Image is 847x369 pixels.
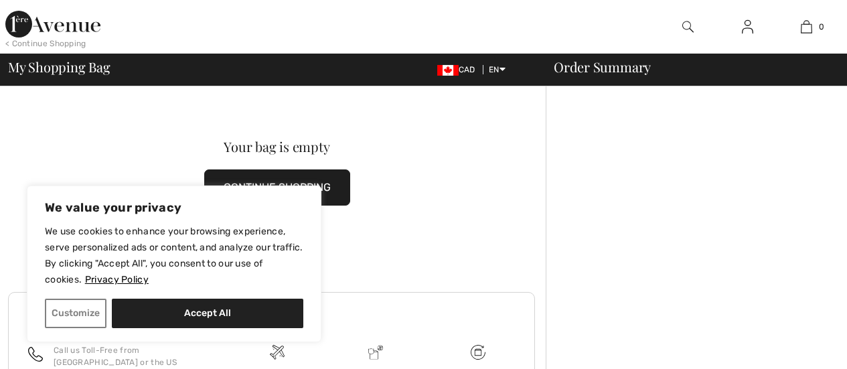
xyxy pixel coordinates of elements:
span: CAD [437,65,481,74]
button: Customize [45,299,106,328]
div: Order Summary [538,60,839,74]
div: < Continue Shopping [5,38,86,50]
img: My Info [742,19,753,35]
img: 1ère Avenue [5,11,100,38]
div: We value your privacy [27,186,321,342]
p: We use cookies to enhance your browsing experience, serve personalized ads or content, and analyz... [45,224,303,288]
a: Privacy Policy [84,273,149,286]
a: 0 [777,19,836,35]
img: call [28,347,43,362]
a: Sign In [731,19,764,35]
span: EN [489,65,506,74]
img: Free shipping on orders over $99 [270,345,285,360]
img: My Bag [801,19,812,35]
button: CONTINUE SHOPPING [204,169,350,206]
span: My Shopping Bag [8,60,110,74]
img: Free shipping on orders over $99 [471,345,485,360]
button: Accept All [112,299,303,328]
div: Your bag is empty [35,140,519,153]
img: Delivery is a breeze since we pay the duties! [368,345,383,360]
img: Canadian Dollar [437,65,459,76]
p: We value your privacy [45,200,303,216]
span: 0 [819,21,824,33]
img: search the website [682,19,694,35]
